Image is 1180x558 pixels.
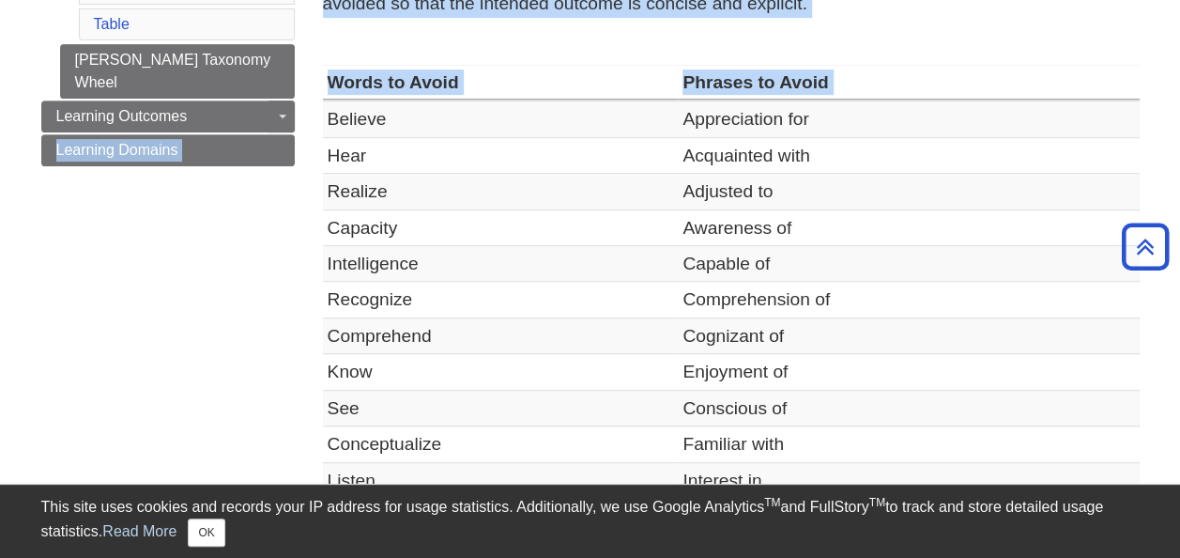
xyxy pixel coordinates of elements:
[323,318,679,353] td: Comprehend
[678,137,1139,173] td: Acquainted with
[323,137,679,173] td: Hear
[323,209,679,245] td: Capacity
[41,101,295,132] a: Learning Outcomes
[323,65,679,101] th: Words to Avoid
[323,101,679,137] td: Believe
[323,354,679,390] td: Know
[56,142,178,158] span: Learning Domains
[41,496,1140,547] div: This site uses cookies and records your IP address for usage statistics. Additionally, we use Goo...
[678,282,1139,318] td: Comprehension of
[764,496,780,509] sup: TM
[41,134,295,166] a: Learning Domains
[60,44,295,99] a: [PERSON_NAME] Taxonomy Wheel
[102,523,176,539] a: Read More
[323,174,679,209] td: Realize
[678,390,1139,426] td: Conscious of
[323,282,679,318] td: Recognize
[678,209,1139,245] td: Awareness of
[94,16,130,32] a: Table
[1115,234,1175,259] a: Back to Top
[869,496,885,509] sup: TM
[323,390,679,426] td: See
[678,354,1139,390] td: Enjoyment of
[678,462,1139,498] td: Interest in
[678,101,1139,137] td: Appreciation for
[56,108,188,124] span: Learning Outcomes
[323,426,679,462] td: Conceptualize
[678,174,1139,209] td: Adjusted to
[678,318,1139,353] td: Cognizant of
[678,426,1139,462] td: Familiar with
[323,246,679,282] td: Intelligence
[678,246,1139,282] td: Capable of
[323,462,679,498] td: Listen
[678,65,1139,101] th: Phrases to Avoid
[188,519,224,547] button: Close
